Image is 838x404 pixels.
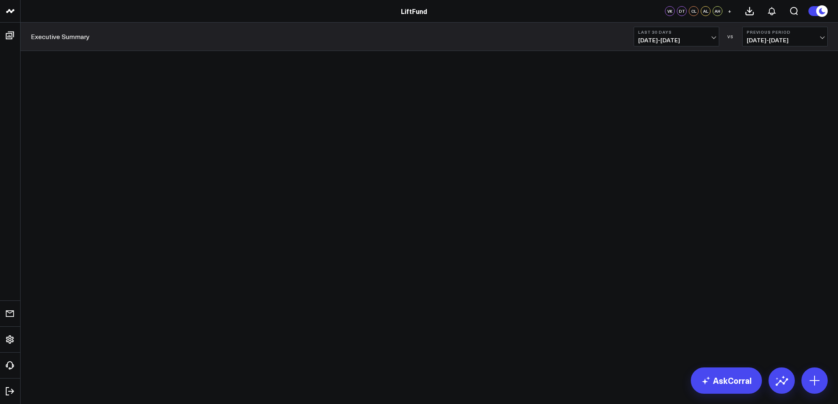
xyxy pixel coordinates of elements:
[713,6,722,16] div: AH
[401,7,427,16] a: LiftFund
[747,30,823,35] b: Previous Period
[701,6,711,16] div: AL
[665,6,675,16] div: VK
[31,32,90,41] a: Executive Summary
[742,27,828,46] button: Previous Period[DATE]-[DATE]
[638,37,715,44] span: [DATE] - [DATE]
[747,37,823,44] span: [DATE] - [DATE]
[723,34,738,39] div: VS
[689,6,699,16] div: CL
[677,6,687,16] div: DT
[728,8,732,14] span: +
[725,6,734,16] button: +
[634,27,719,46] button: Last 30 Days[DATE]-[DATE]
[638,30,715,35] b: Last 30 Days
[691,367,762,394] a: AskCorral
